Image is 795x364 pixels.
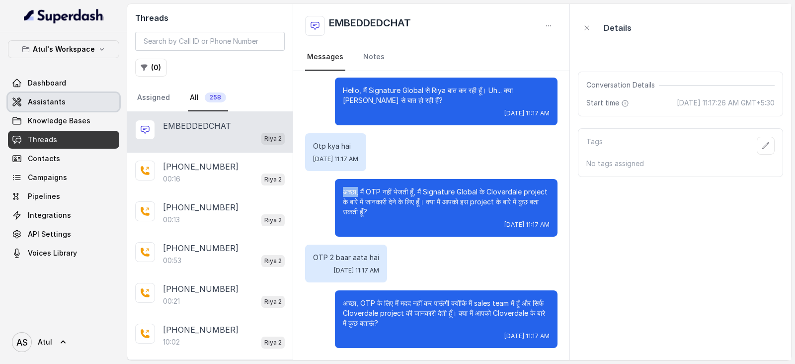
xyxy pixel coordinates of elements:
[504,332,550,340] span: [DATE] 11:17 AM
[343,187,550,217] p: अच्छा, मैं OTP नहीं भेजती हूँ, मैं Signature Global के Cloverdale project के बारे में जानकारी देन...
[24,8,104,24] img: light.svg
[8,112,119,130] a: Knowledge Bases
[586,159,775,169] p: No tags assigned
[163,161,238,173] p: [PHONE_NUMBER]
[28,229,71,239] span: API Settings
[8,244,119,262] a: Voices Library
[28,78,66,88] span: Dashboard
[504,109,550,117] span: [DATE] 11:17 AM
[343,298,550,328] p: अच्छा, OTP के लिए मैं मदद नहीं कर पाऊंगी क्योंकि मैं sales team में हूँ और सिर्फ Cloverdale proje...
[28,210,71,220] span: Integrations
[135,12,285,24] h2: Threads
[135,59,167,77] button: (0)
[264,338,282,348] p: Riya 2
[163,256,181,266] p: 00:53
[28,135,57,145] span: Threads
[163,283,238,295] p: [PHONE_NUMBER]
[8,225,119,243] a: API Settings
[28,116,90,126] span: Knowledge Bases
[264,134,282,144] p: Riya 2
[8,150,119,168] a: Contacts
[33,43,95,55] p: Atul's Workspace
[586,98,631,108] span: Start time
[586,137,603,155] p: Tags
[305,44,345,71] a: Messages
[305,44,557,71] nav: Tabs
[163,215,180,225] p: 00:13
[329,16,411,36] h2: EMBEDDEDCHAT
[163,337,180,347] p: 10:02
[163,296,180,306] p: 00:21
[188,85,228,111] a: All258
[264,175,282,184] p: Riya 2
[8,328,119,356] a: Atul
[8,40,119,58] button: Atul's Workspace
[163,174,180,184] p: 00:16
[586,80,659,90] span: Conversation Details
[28,173,67,182] span: Campaigns
[163,242,238,254] p: [PHONE_NUMBER]
[313,253,379,263] p: OTP 2 baar aata hai
[28,248,77,258] span: Voices Library
[205,92,226,102] span: 258
[264,215,282,225] p: Riya 2
[163,324,238,336] p: [PHONE_NUMBER]
[264,256,282,266] p: Riya 2
[343,86,550,105] p: Hello, मैं Signature Global से Riya बात कर रही हूँ। Uh... क्या [PERSON_NAME] से बात हो रही हैं?
[313,155,358,163] span: [DATE] 11:17 AM
[8,206,119,224] a: Integrations
[16,337,28,348] text: AS
[28,97,66,107] span: Assistants
[135,32,285,51] input: Search by Call ID or Phone Number
[313,141,358,151] p: Otp kya hai
[334,267,379,274] span: [DATE] 11:17 AM
[163,201,238,213] p: [PHONE_NUMBER]
[28,191,60,201] span: Pipelines
[8,187,119,205] a: Pipelines
[163,120,231,132] p: EMBEDDEDCHAT
[135,85,285,111] nav: Tabs
[604,22,632,34] p: Details
[361,44,387,71] a: Notes
[135,85,172,111] a: Assigned
[677,98,775,108] span: [DATE] 11:17:26 AM GMT+5:30
[8,93,119,111] a: Assistants
[8,131,119,149] a: Threads
[8,169,119,186] a: Campaigns
[8,74,119,92] a: Dashboard
[264,297,282,307] p: Riya 2
[28,154,60,164] span: Contacts
[504,221,550,229] span: [DATE] 11:17 AM
[38,337,52,347] span: Atul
